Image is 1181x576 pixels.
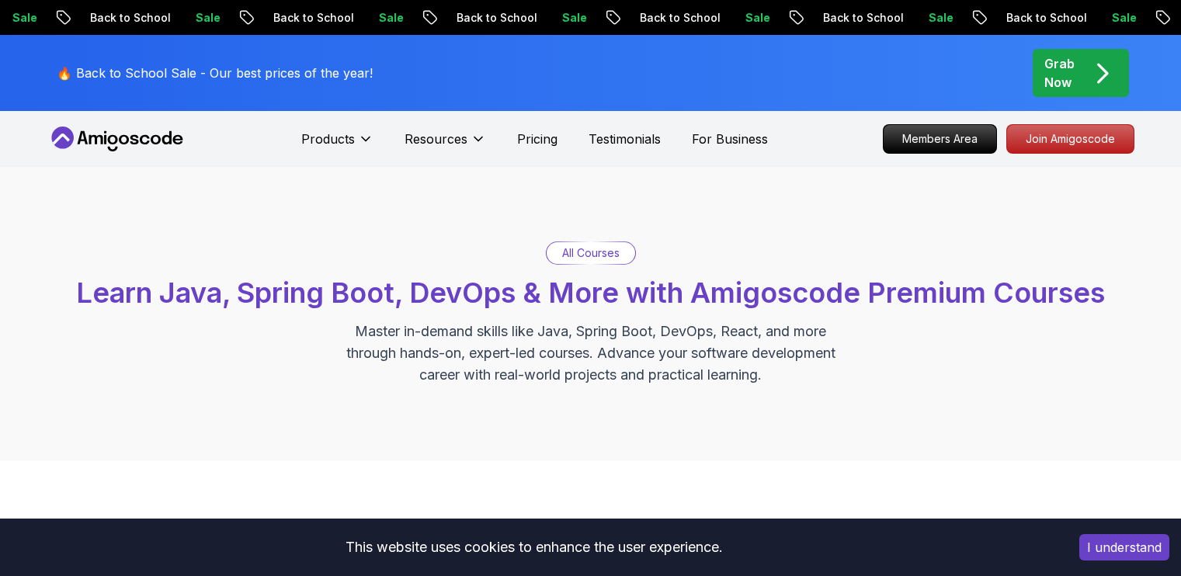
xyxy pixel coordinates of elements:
p: Sale [1099,10,1149,26]
p: Sale [733,10,783,26]
p: Back to School [627,10,733,26]
p: Sale [366,10,416,26]
button: Accept cookies [1079,534,1169,560]
p: Sale [916,10,966,26]
p: Back to School [994,10,1099,26]
p: All Courses [562,245,620,261]
p: Back to School [261,10,366,26]
p: Sale [550,10,599,26]
a: Testimonials [589,130,661,148]
span: Learn Java, Spring Boot, DevOps & More with Amigoscode Premium Courses [76,276,1105,310]
p: Grab Now [1044,54,1075,92]
p: Sale [183,10,233,26]
p: Back to School [78,10,183,26]
a: Pricing [517,130,558,148]
p: Members Area [884,125,996,153]
button: Resources [405,130,486,161]
p: Join Amigoscode [1007,125,1134,153]
a: For Business [692,130,768,148]
div: This website uses cookies to enhance the user experience. [12,530,1056,564]
p: 🔥 Back to School Sale - Our best prices of the year! [57,64,373,82]
p: Resources [405,130,467,148]
a: Join Amigoscode [1006,124,1134,154]
p: Back to School [811,10,916,26]
p: Master in-demand skills like Java, Spring Boot, DevOps, React, and more through hands-on, expert-... [330,321,852,386]
p: Back to School [444,10,550,26]
a: Members Area [883,124,997,154]
button: Products [301,130,373,161]
p: Products [301,130,355,148]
